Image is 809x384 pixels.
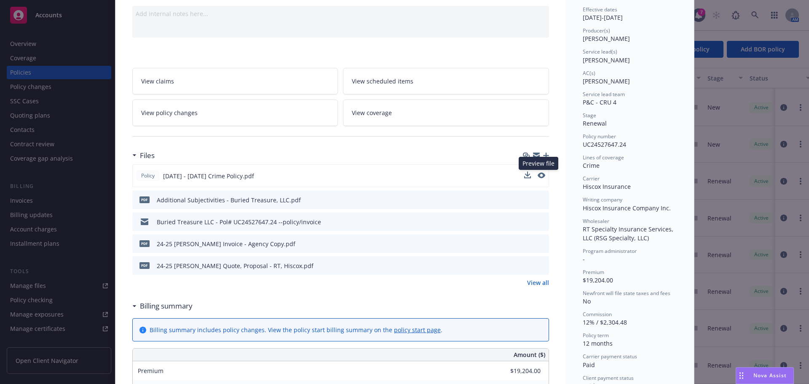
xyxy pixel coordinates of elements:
[583,112,596,119] span: Stage
[527,278,549,287] a: View all
[525,218,531,226] button: download file
[583,27,610,34] span: Producer(s)
[736,367,794,384] button: Nova Assist
[583,119,607,127] span: Renewal
[583,48,617,55] span: Service lead(s)
[132,68,338,94] a: View claims
[583,133,616,140] span: Policy number
[157,239,295,248] div: 24-25 [PERSON_NAME] Invoice - Agency Copy.pdf
[538,196,546,204] button: preview file
[538,261,546,270] button: preview file
[157,218,321,226] div: Buried Treasure LLC - Pol# UC24527647.24 --policy/invoice
[583,204,671,212] span: Hiscox Insurance Company Inc.
[138,367,163,375] span: Premium
[583,56,630,64] span: [PERSON_NAME]
[583,225,675,242] span: RT Specialty Insurance Services, LLC (RSG Specialty, LLC)
[132,301,193,311] div: Billing summary
[753,372,787,379] span: Nova Assist
[343,68,549,94] a: View scheduled items
[583,6,617,13] span: Effective dates
[157,261,313,270] div: 24-25 [PERSON_NAME] Quote, Proposal - RT, Hiscox.pdf
[519,157,558,170] div: Preview file
[583,183,631,191] span: Hiscox Insurance
[583,218,609,225] span: Wholesaler
[583,154,624,161] span: Lines of coverage
[583,311,612,318] span: Commission
[583,353,637,360] span: Carrier payment status
[583,374,634,381] span: Client payment status
[583,98,616,106] span: P&C - CRU 4
[583,161,677,170] div: Crime
[583,318,627,326] span: 12% / $2,304.48
[538,218,546,226] button: preview file
[583,175,600,182] span: Carrier
[583,339,613,347] span: 12 months
[352,77,413,86] span: View scheduled items
[524,172,531,180] button: download file
[583,276,613,284] span: $19,204.00
[394,326,441,334] a: policy start page
[525,196,531,204] button: download file
[736,368,747,384] div: Drag to move
[538,172,545,180] button: preview file
[525,261,531,270] button: download file
[139,172,156,180] span: Policy
[157,196,301,204] div: Additional Subjectivities - Buried Treasure, LLC.pdf
[139,262,150,269] span: pdf
[150,325,442,334] div: Billing summary includes policy changes. View the policy start billing summary on the .
[524,172,531,178] button: download file
[132,99,338,126] a: View policy changes
[136,9,546,18] div: Add internal notes here...
[583,269,604,276] span: Premium
[583,255,585,263] span: -
[139,196,150,203] span: pdf
[583,77,630,85] span: [PERSON_NAME]
[538,239,546,248] button: preview file
[141,77,174,86] span: View claims
[583,361,595,369] span: Paid
[583,91,625,98] span: Service lead team
[352,108,392,117] span: View coverage
[132,150,155,161] div: Files
[583,140,626,148] span: UC24527647.24
[491,365,546,377] input: 0.00
[583,332,609,339] span: Policy term
[583,297,591,305] span: No
[583,290,670,297] span: Newfront will file state taxes and fees
[583,247,637,255] span: Program administrator
[141,108,198,117] span: View policy changes
[525,239,531,248] button: download file
[140,150,155,161] h3: Files
[583,35,630,43] span: [PERSON_NAME]
[583,6,677,22] div: [DATE] - [DATE]
[163,172,254,180] span: [DATE] - [DATE] Crime Policy.pdf
[583,70,595,77] span: AC(s)
[514,350,545,359] span: Amount ($)
[140,301,193,311] h3: Billing summary
[343,99,549,126] a: View coverage
[139,240,150,247] span: pdf
[583,196,622,203] span: Writing company
[538,172,545,178] button: preview file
